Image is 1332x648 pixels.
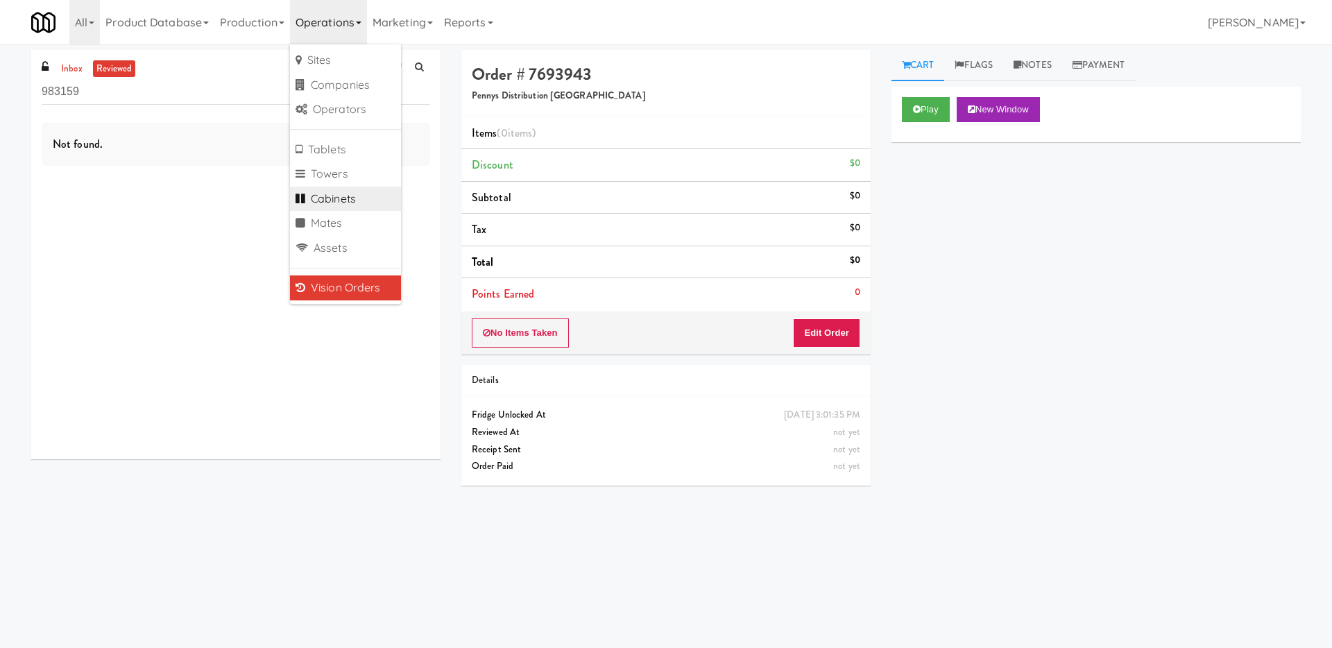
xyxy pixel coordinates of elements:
span: Subtotal [472,189,511,205]
div: $0 [850,155,860,172]
span: Not found. [53,136,103,152]
span: Total [472,254,494,270]
a: Sites [290,48,401,73]
a: Operators [290,97,401,122]
span: not yet [833,443,860,456]
h5: Pennys Distribution [GEOGRAPHIC_DATA] [472,91,860,101]
a: Flags [944,50,1003,81]
button: Play [902,97,950,122]
button: Edit Order [793,318,860,348]
a: reviewed [93,60,136,78]
div: 0 [855,284,860,301]
a: Tablets [290,137,401,162]
h4: Order # 7693943 [472,65,860,83]
a: Assets [290,236,401,261]
a: Mates [290,211,401,236]
ng-pluralize: items [508,125,533,141]
div: Reviewed At [472,424,860,441]
span: Points Earned [472,286,534,302]
span: not yet [833,425,860,438]
a: Companies [290,73,401,98]
a: Towers [290,162,401,187]
span: (0 ) [497,125,536,141]
a: Cart [891,50,945,81]
div: Fridge Unlocked At [472,407,860,424]
div: Details [472,372,860,389]
span: Items [472,125,536,141]
a: Vision Orders [290,275,401,300]
div: $0 [850,219,860,237]
a: inbox [58,60,86,78]
div: Receipt Sent [472,441,860,459]
span: Tax [472,221,486,237]
div: Order Paid [472,458,860,475]
input: Search vision orders [42,79,430,105]
img: Micromart [31,10,55,35]
button: New Window [957,97,1040,122]
div: [DATE] 3:01:35 PM [784,407,860,424]
a: Cabinets [290,187,401,212]
span: not yet [833,459,860,472]
a: Notes [1003,50,1062,81]
button: No Items Taken [472,318,569,348]
a: Payment [1062,50,1136,81]
span: Discount [472,157,513,173]
div: $0 [850,252,860,269]
div: $0 [850,187,860,205]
